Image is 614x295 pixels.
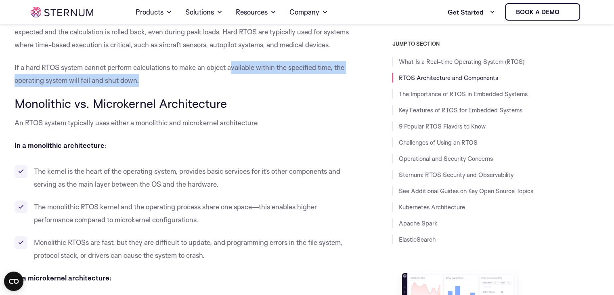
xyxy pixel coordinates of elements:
[15,13,356,51] p: usually has relatively small data files. If an error occurs, the system behaves exactly as expect...
[15,236,356,262] li: Monolithic RTOSs are fast, but they are difficult to update, and programming errors in the file s...
[563,9,569,15] img: sternum iot
[448,4,495,20] a: Get Started
[399,58,524,65] a: What Is a Real-time Operating System (RTOS)
[399,90,528,98] a: The Importance of RTOS in Embedded Systems
[399,155,493,162] a: Operational and Security Concerns
[31,7,93,17] img: sternum iot
[15,141,105,150] strong: In a monolithic architecture
[399,219,438,227] a: Apache Spark
[15,165,356,191] li: The kernel is the heart of the operating system, provides basic services for it’s other component...
[399,187,533,195] a: See Additional Guides on Key Open Source Topics
[392,40,600,47] h3: JUMP TO SECTION
[15,61,356,87] p: If a hard RTOS system cannot perform calculations to make an object available within the specifie...
[15,139,356,152] p: :
[399,122,486,130] a: 9 Popular RTOS Flavors to Know
[399,139,478,146] a: Challenges of Using an RTOS
[399,236,436,243] a: ElasticSearch
[505,3,580,21] a: Book a demo
[289,1,328,23] a: Company
[399,203,465,211] a: Kubernetes Architecture
[399,171,513,179] a: Sternum: RTOS Security and Observability
[15,97,356,110] h3: Monolithic vs. Microkernel Architecture
[399,106,522,114] a: Key Features of RTOS for Embedded Systems
[136,1,172,23] a: Products
[4,272,23,291] button: Open CMP widget
[185,1,223,23] a: Solutions
[15,116,356,129] p: An RTOS system typically uses either a monolithic and microkernel architecture:
[399,74,498,82] a: RTOS Architecture and Components
[15,200,356,226] li: The monolithic RTOS kernel and the operating process share one space—this enables higher performa...
[236,1,277,23] a: Resources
